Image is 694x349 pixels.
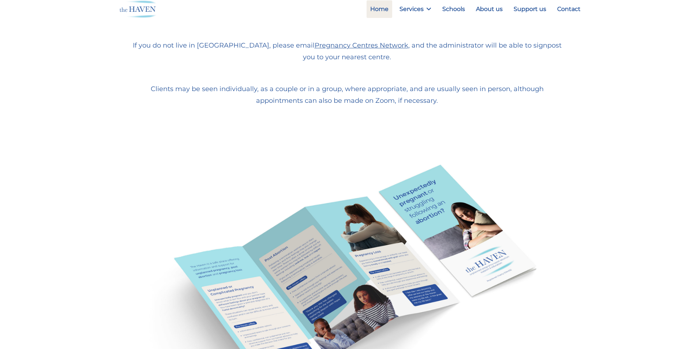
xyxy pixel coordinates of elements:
p: If you do not live in [GEOGRAPHIC_DATA], please email , and the administrator will be able to sig... [128,40,566,63]
a: Services [396,0,435,18]
a: Pregnancy Centres Network [315,41,408,49]
a: Schools [439,0,469,18]
a: About us [472,0,506,18]
a: Home [367,0,392,18]
a: Contact [554,0,584,18]
p: Clients may be seen individually, as a couple or in a group, where appropriate, and are usually s... [128,83,566,106]
a: Support us [510,0,550,18]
